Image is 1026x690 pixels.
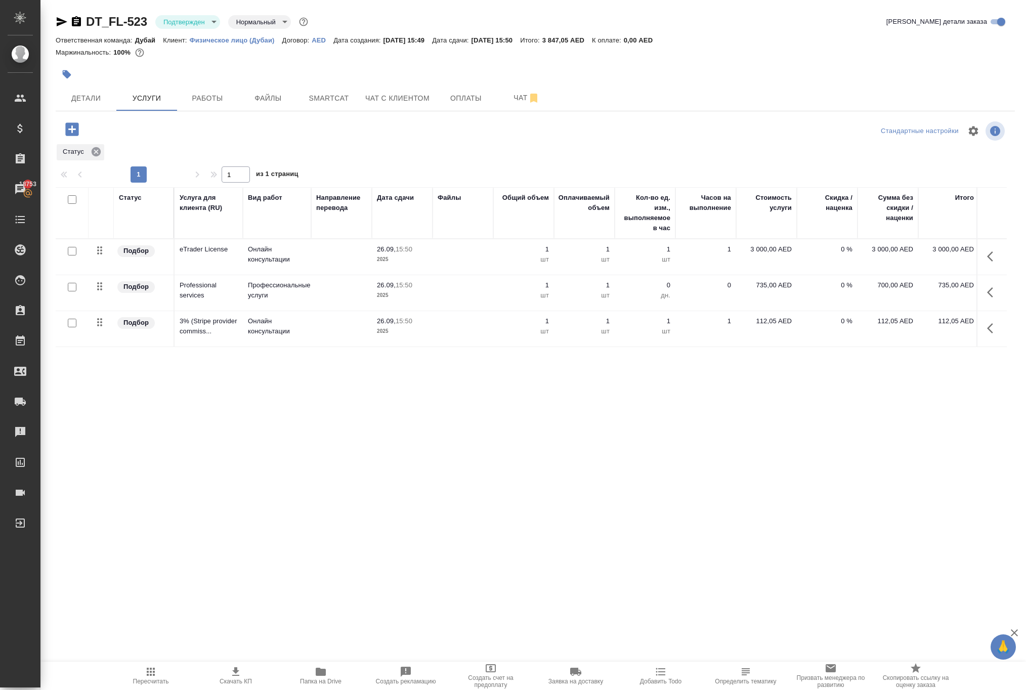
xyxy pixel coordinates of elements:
p: шт [559,254,610,265]
span: Файлы [244,92,292,105]
span: Создать рекламацию [376,678,436,685]
p: 100% [113,49,133,56]
p: 26.09, [377,317,396,325]
p: Договор: [282,36,312,44]
button: Скопировать ссылку для ЯМессенджера [56,16,68,28]
button: Заявка на доставку [533,662,618,690]
p: шт [559,290,610,300]
p: 112,05 AED [741,316,792,326]
p: [DATE] 15:49 [383,36,433,44]
p: 1 [498,244,549,254]
span: 🙏 [995,636,1012,658]
span: 18753 [13,179,42,189]
span: Smartcat [305,92,353,105]
button: Показать кнопки [981,316,1005,340]
a: 18753 [3,177,38,202]
td: 0 [675,275,736,311]
p: Итого: [520,36,542,44]
p: 1 [620,316,670,326]
p: Маржинальность: [56,49,113,56]
p: 26.09, [377,281,396,289]
p: 0 % [802,316,852,326]
p: 0 [620,280,670,290]
p: 26.09, [377,245,396,253]
span: Создать счет на предоплату [454,674,527,688]
p: 3 847,05 AED [542,36,592,44]
p: 3% (Stripe provider commiss... [180,316,238,336]
p: шт [498,254,549,265]
p: Professional services [180,280,238,300]
p: 735,00 AED [741,280,792,290]
span: [PERSON_NAME] детали заказа [886,17,987,27]
span: Скачать КП [220,678,252,685]
button: Доп статусы указывают на важность/срочность заказа [297,15,310,28]
div: Скидка / наценка [802,193,852,213]
div: Часов на выполнение [680,193,731,213]
p: Подбор [123,282,149,292]
p: Дата сдачи: [432,36,471,44]
p: шт [498,326,549,336]
button: Скопировать ссылку [70,16,82,28]
button: Скачать КП [193,662,278,690]
p: 700,00 AED [863,280,913,290]
p: 3 000,00 AED [863,244,913,254]
svg: Отписаться [528,92,540,104]
p: 2025 [377,326,427,336]
button: Определить тематику [703,662,788,690]
p: Ответственная команда: [56,36,135,44]
span: Работы [183,92,232,105]
button: 🙏 [991,634,1016,660]
p: 1 [559,316,610,326]
a: DT_FL-523 [86,15,147,28]
td: 1 [675,311,736,347]
p: [DATE] 15:50 [472,36,521,44]
span: Пересчитать [133,678,169,685]
p: Клиент: [163,36,189,44]
p: 0 % [802,244,852,254]
p: шт [620,326,670,336]
span: Папка на Drive [300,678,341,685]
a: Физическое лицо (Дубаи) [190,35,282,44]
div: Подтвержден [155,15,220,29]
span: Чат [502,92,551,104]
p: дн. [620,290,670,300]
div: Файлы [438,193,461,203]
p: 2025 [377,290,427,300]
p: Физическое лицо (Дубаи) [190,36,282,44]
p: Онлайн консультации [248,244,306,265]
span: Услуги [122,92,171,105]
p: eTrader License [180,244,238,254]
div: Вид работ [248,193,282,203]
span: из 1 страниц [256,168,298,183]
p: шт [498,290,549,300]
button: Показать кнопки [981,280,1005,305]
span: Посмотреть информацию [986,121,1007,141]
p: AED [312,36,333,44]
span: Добавить Todo [640,678,681,685]
button: Добавить тэг [56,63,78,85]
p: 0,00 AED [624,36,660,44]
p: 3 000,00 AED [923,244,974,254]
button: 0.00 AED; [133,46,146,59]
button: Подтвержден [160,18,208,26]
p: 1 [498,280,549,290]
p: 1 [620,244,670,254]
p: 112,05 AED [923,316,974,326]
p: Дубай [135,36,163,44]
div: Направление перевода [316,193,367,213]
p: К оплате: [592,36,624,44]
p: 1 [559,244,610,254]
div: Кол-во ед. изм., выполняемое в час [620,193,670,233]
div: Подтвержден [228,15,291,29]
span: Определить тематику [715,678,776,685]
button: Добавить услугу [58,119,86,140]
p: 15:50 [396,281,412,289]
p: Статус [63,147,88,157]
span: Заявка на доставку [548,678,603,685]
button: Призвать менеджера по развитию [788,662,873,690]
div: Статус [57,144,104,160]
div: Общий объем [502,193,549,203]
p: Дата создания: [333,36,383,44]
div: Итого [955,193,974,203]
span: Чат с клиентом [365,92,430,105]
